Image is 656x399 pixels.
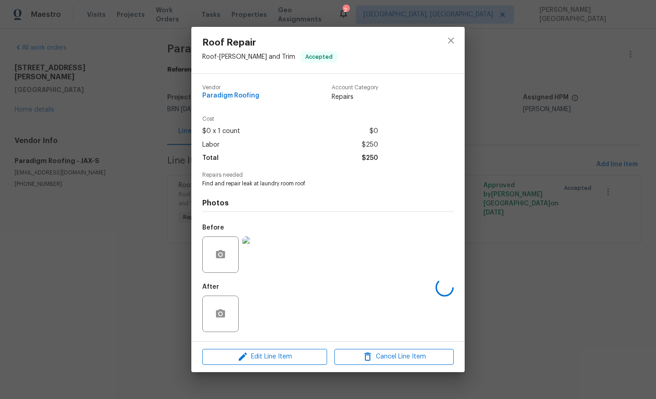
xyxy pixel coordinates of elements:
[332,92,378,102] span: Repairs
[202,38,337,48] span: Roof Repair
[202,138,220,152] span: Labor
[202,172,454,178] span: Repairs needed
[302,52,336,61] span: Accepted
[440,30,462,51] button: close
[362,152,378,165] span: $250
[205,351,324,363] span: Edit Line Item
[202,85,259,91] span: Vendor
[202,180,429,188] span: Find and repair leak at laundry room roof
[332,85,378,91] span: Account Category
[337,351,451,363] span: Cancel Line Item
[202,284,219,290] h5: After
[343,5,349,15] div: 2
[202,152,219,165] span: Total
[202,199,454,208] h4: Photos
[202,125,240,138] span: $0 x 1 count
[202,92,259,99] span: Paradigm Roofing
[362,138,378,152] span: $250
[202,225,224,231] h5: Before
[202,54,295,60] span: Roof - [PERSON_NAME] and Trim
[202,116,378,122] span: Cost
[334,349,454,365] button: Cancel Line Item
[369,125,378,138] span: $0
[202,349,327,365] button: Edit Line Item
